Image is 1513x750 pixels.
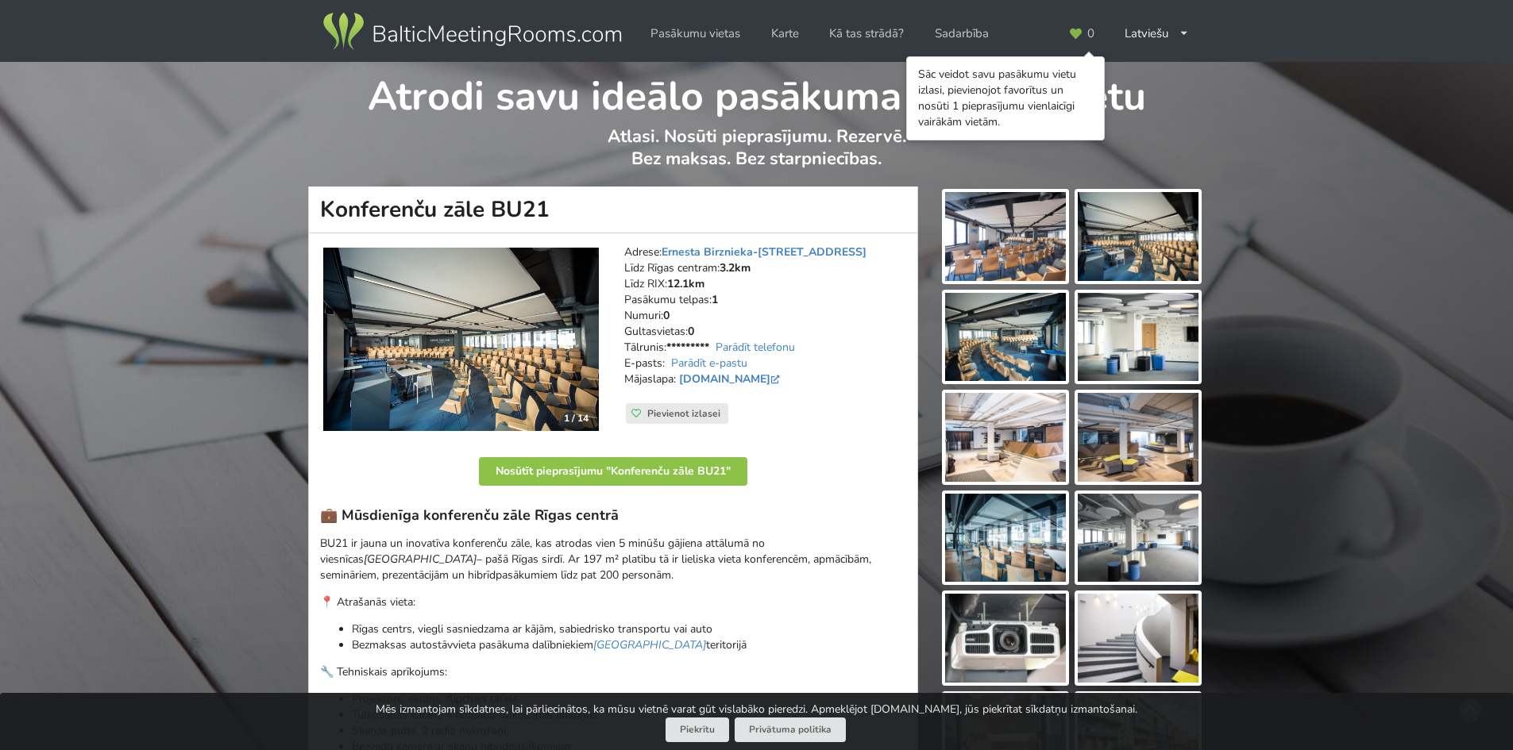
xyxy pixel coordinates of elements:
[320,664,906,680] p: 🔧 Tehniskais aprīkojums:
[688,324,694,339] strong: 0
[924,18,1000,49] a: Sadarbība
[945,293,1066,382] img: Konferenču zāle BU21 | Rīga | Pasākumu vieta - galerijas bilde
[716,340,795,355] a: Parādīt telefonu
[320,594,906,610] p: 📍 Atrašanās vieta:
[320,10,624,54] img: Baltic Meeting Rooms
[352,621,906,637] p: Rīgas centrs, viegli sasniedzama ar kājām, sabiedrisko transportu vai auto
[735,717,846,742] a: Privātuma politika
[662,244,867,260] a: Ernesta Birznieka-[STREET_ADDRESS]
[308,187,918,233] h1: Konferenču zāle BU21
[323,248,599,432] img: Konferenču centrs | Rīga | Konferenču zāle BU21
[666,717,729,742] button: Piekrītu
[712,292,718,307] strong: 1
[352,637,906,653] p: Bezmaksas autostāvvieta pasākuma dalībniekiem teritorijā
[624,244,906,403] address: Adrese: Līdz Rīgas centram: Līdz RIX: Pasākumu telpas: Numuri: Gultasvietas: Tālrunis: E-pasts: M...
[818,18,915,49] a: Kā tas strādā?
[918,67,1093,130] div: Sāc veidot savu pasākumu vietu izlasi, pievienojot favorītus un nosūti 1 pieprasījumu vienlaicīgi...
[309,62,1204,122] h1: Atrodi savu ideālo pasākuma norises vietu
[760,18,810,49] a: Karte
[671,356,747,371] a: Parādīt e-pastu
[1078,594,1198,683] img: Konferenču zāle BU21 | Rīga | Pasākumu vieta - galerijas bilde
[479,457,747,486] button: Nosūtīt pieprasījumu "Konferenču zāle BU21"
[945,393,1066,482] img: Konferenču zāle BU21 | Rīga | Pasākumu vieta - galerijas bilde
[554,406,598,430] div: 1 / 14
[667,276,704,291] strong: 12.1km
[1078,393,1198,482] img: Konferenču zāle BU21 | Rīga | Pasākumu vieta - galerijas bilde
[1114,18,1200,49] div: Latviešu
[323,248,599,432] a: Konferenču centrs | Rīga | Konferenču zāle BU21 1 / 14
[364,552,477,567] em: [GEOGRAPHIC_DATA]
[309,125,1204,187] p: Atlasi. Nosūti pieprasījumu. Rezervē. Bez maksas. Bez starpniecības.
[647,407,720,420] span: Pievienot izlasei
[1078,192,1198,281] img: Konferenču zāle BU21 | Rīga | Pasākumu vieta - galerijas bilde
[352,691,906,707] p: Projektors, ekrāns, flipchart tāfele
[1078,293,1198,382] img: Konferenču zāle BU21 | Rīga | Pasākumu vieta - galerijas bilde
[1078,494,1198,583] img: Konferenču zāle BU21 | Rīga | Pasākumu vieta - galerijas bilde
[320,506,906,525] h3: 💼 Mūsdienīga konferenču zāle Rīgas centrā
[720,260,751,275] strong: 3.2km
[663,308,670,323] strong: 0
[1087,28,1094,40] span: 0
[639,18,751,49] a: Pasākumu vietas
[593,637,706,652] a: [GEOGRAPHIC_DATA]
[945,594,1066,683] img: Konferenču zāle BU21 | Rīga | Pasākumu vieta - galerijas bilde
[945,192,1066,281] img: Konferenču zāle BU21 | Rīga | Pasākumu vieta - galerijas bilde
[679,371,783,387] a: [DOMAIN_NAME]
[320,536,906,583] p: BU21 ir jauna un inovatīva konferenču zāle, kas atrodas vien 5 minūšu gājiena attālumā no viesnīc...
[945,494,1066,583] img: Konferenču zāle BU21 | Rīga | Pasākumu vieta - galerijas bilde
